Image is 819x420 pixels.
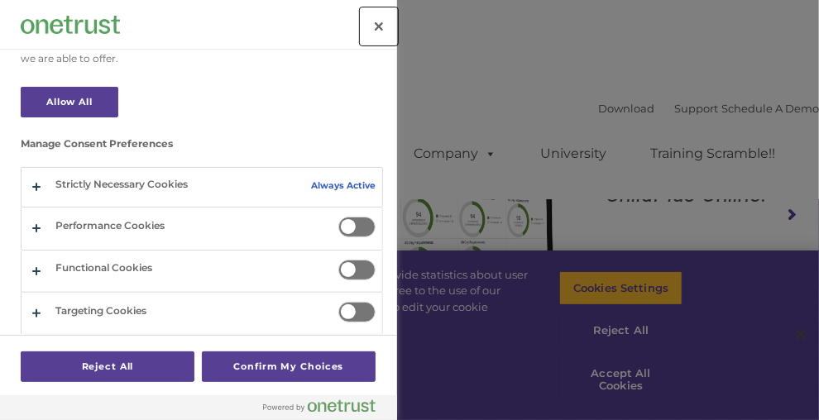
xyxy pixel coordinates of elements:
[21,16,120,33] img: Company Logo
[21,87,118,117] button: Allow All
[361,8,397,45] button: Close
[21,8,120,41] div: Company Logo
[263,399,389,420] a: Powered by OneTrust Opens in a new Tab
[263,399,376,413] img: Powered by OneTrust Opens in a new Tab
[21,138,383,158] h3: Manage Consent Preferences
[21,351,194,382] button: Reject All
[202,351,376,382] button: Confirm My Choices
